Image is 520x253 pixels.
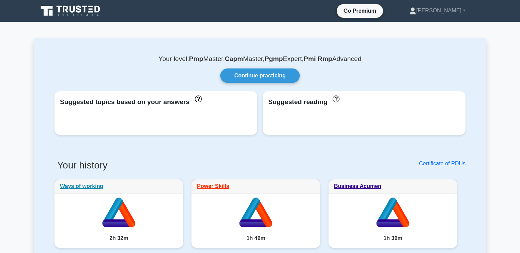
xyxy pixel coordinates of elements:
div: 2h 32m [54,229,183,248]
b: Capm [225,55,243,62]
b: Pmp [189,55,203,62]
p: Your level: Master, Master, Expert, Advanced [50,55,470,63]
a: Certificate of PDUs [419,161,466,166]
a: Power Skills [197,183,229,189]
a: These topics have been answered less than 50% correct. Topics disapear when you answer questions ... [193,95,202,102]
h3: Your history [54,160,256,177]
a: These concepts have been answered less than 50% correct. The guides disapear when you answer ques... [331,95,339,102]
a: [PERSON_NAME] [393,4,482,17]
a: Business Acumen [334,183,381,189]
div: 1h 36m [329,229,457,248]
a: Continue practicing [220,68,300,83]
div: 1h 49m [191,229,320,248]
a: Ways of working [60,183,103,189]
b: Pgmp [265,55,283,62]
b: Pmi Rmp [304,55,332,62]
a: Go Premium [339,7,380,15]
div: Suggested reading [268,97,460,107]
div: Suggested topics based on your answers [60,97,252,107]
